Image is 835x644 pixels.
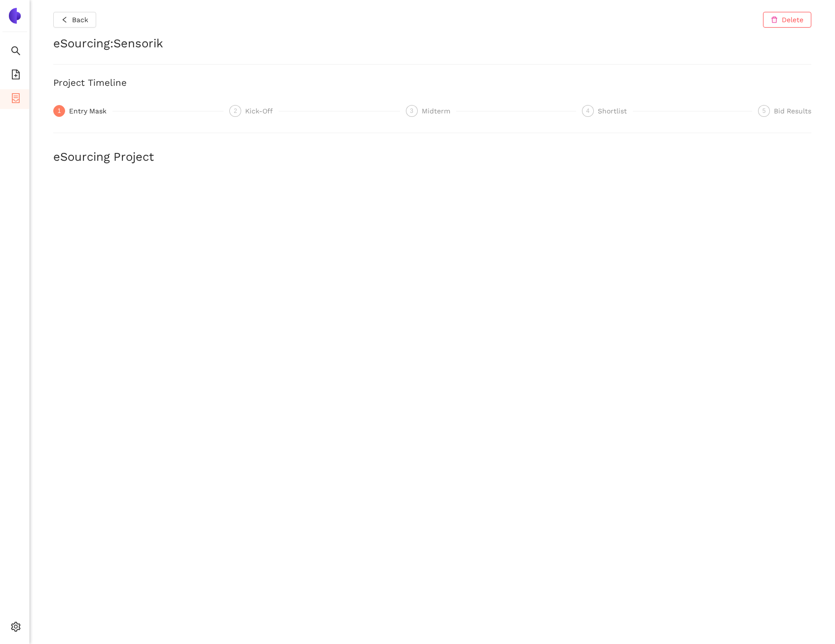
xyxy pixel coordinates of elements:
span: 1 [58,107,61,114]
button: deleteDelete [763,12,811,28]
span: Back [72,14,88,25]
img: Logo [7,8,23,24]
span: file-add [11,66,21,86]
span: 2 [234,107,237,114]
span: container [11,90,21,109]
div: Entry Mask [69,105,112,117]
span: 4 [586,107,589,114]
span: 3 [410,107,413,114]
h2: eSourcing Project [53,149,811,166]
h3: Project Timeline [53,76,811,89]
span: 5 [762,107,766,114]
span: setting [11,618,21,638]
div: 4Shortlist [582,105,752,117]
div: Shortlist [598,105,633,117]
button: leftBack [53,12,96,28]
span: Bid Results [774,107,811,115]
span: Delete [782,14,803,25]
h2: eSourcing : Sensorik [53,36,811,52]
div: Kick-Off [245,105,279,117]
span: delete [771,16,778,24]
div: Midterm [422,105,456,117]
span: left [61,16,68,24]
div: 1Entry Mask [53,105,223,117]
span: search [11,42,21,62]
